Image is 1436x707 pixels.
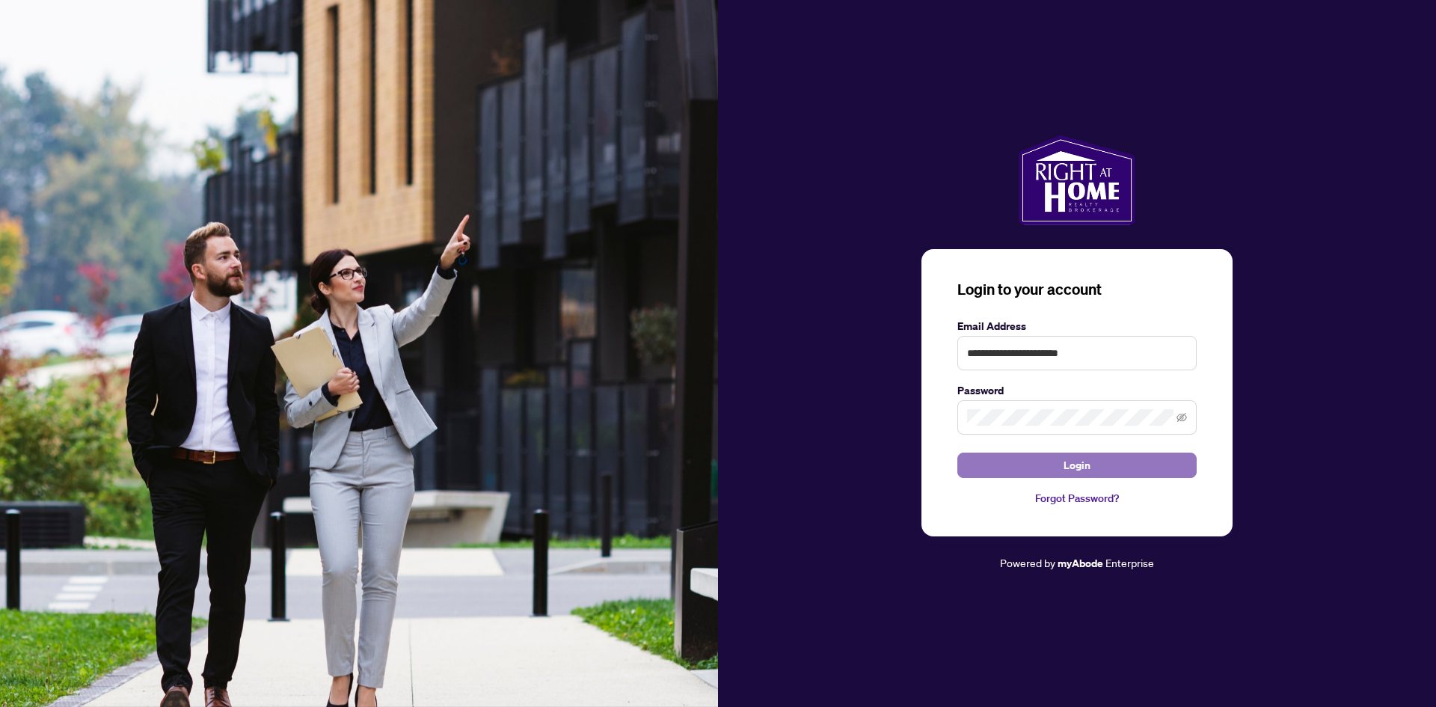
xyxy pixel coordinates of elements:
span: Powered by [1000,556,1055,569]
a: Forgot Password? [957,490,1197,506]
h3: Login to your account [957,279,1197,300]
a: myAbode [1058,555,1103,572]
label: Password [957,382,1197,399]
span: eye-invisible [1176,412,1187,423]
label: Email Address [957,318,1197,334]
button: Login [957,453,1197,478]
span: Enterprise [1105,556,1154,569]
span: Login [1064,453,1090,477]
img: ma-logo [1019,135,1135,225]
